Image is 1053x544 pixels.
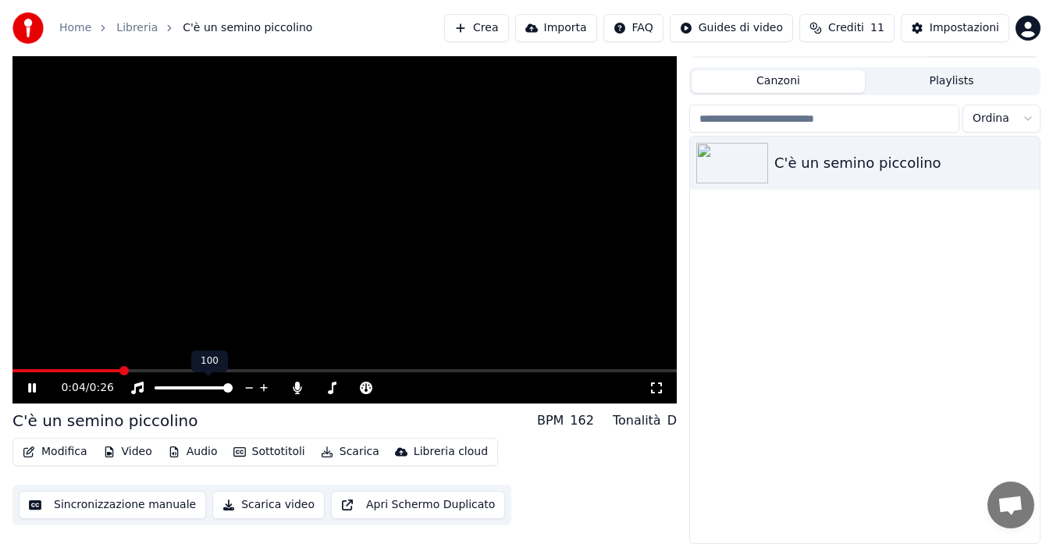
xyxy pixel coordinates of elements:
[59,20,91,36] a: Home
[90,380,114,396] span: 0:26
[987,482,1034,528] div: Aprire la chat
[667,411,677,430] div: D
[212,491,325,519] button: Scarica video
[116,20,158,36] a: Libreria
[515,14,597,42] button: Importa
[315,441,386,463] button: Scarica
[191,350,228,372] div: 100
[870,20,884,36] span: 11
[603,14,663,42] button: FAQ
[613,411,661,430] div: Tonalità
[901,14,1009,42] button: Impostazioni
[97,441,158,463] button: Video
[865,70,1038,93] button: Playlists
[227,441,311,463] button: Sottotitoli
[973,111,1009,126] span: Ordina
[162,441,224,463] button: Audio
[930,20,999,36] div: Impostazioni
[670,14,793,42] button: Guides di video
[692,70,865,93] button: Canzoni
[61,380,98,396] div: /
[414,444,488,460] div: Libreria cloud
[799,14,895,42] button: Crediti11
[774,152,1033,174] div: C'è un semino piccolino
[570,411,594,430] div: 162
[183,20,312,36] span: C'è un semino piccolino
[12,410,197,432] div: C'è un semino piccolino
[828,20,864,36] span: Crediti
[537,411,564,430] div: BPM
[59,20,312,36] nav: breadcrumb
[61,380,85,396] span: 0:04
[19,491,206,519] button: Sincronizzazione manuale
[16,441,94,463] button: Modifica
[331,491,505,519] button: Apri Schermo Duplicato
[444,14,508,42] button: Crea
[12,12,44,44] img: youka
